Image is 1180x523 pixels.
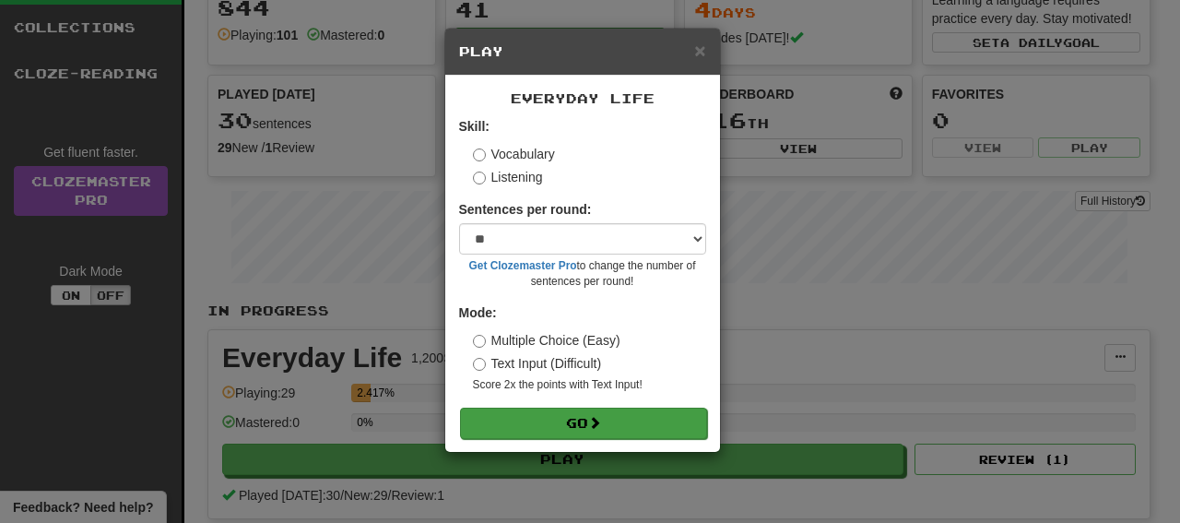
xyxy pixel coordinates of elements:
[473,149,486,161] input: Vocabulary
[694,40,705,61] span: ×
[460,408,707,439] button: Go
[473,335,486,348] input: Multiple Choice (Easy)
[694,41,705,60] button: Close
[459,119,490,134] strong: Skill:
[473,358,486,371] input: Text Input (Difficult)
[473,377,706,393] small: Score 2x the points with Text Input !
[473,331,620,350] label: Multiple Choice (Easy)
[473,145,555,163] label: Vocabulary
[459,305,497,320] strong: Mode:
[473,168,543,186] label: Listening
[459,42,706,61] h5: Play
[473,354,602,373] label: Text Input (Difficult)
[459,200,592,219] label: Sentences per round:
[473,172,486,184] input: Listening
[511,90,655,106] span: Everyday Life
[459,258,706,290] small: to change the number of sentences per round!
[469,259,577,272] a: Get Clozemaster Pro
